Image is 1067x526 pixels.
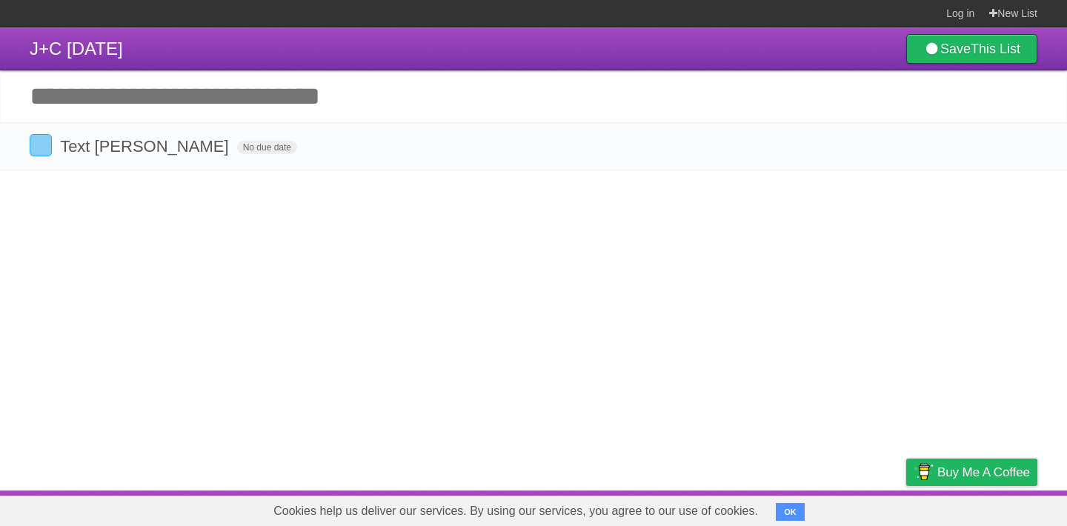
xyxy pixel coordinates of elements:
[887,494,925,522] a: Privacy
[906,459,1037,486] a: Buy me a coffee
[937,459,1030,485] span: Buy me a coffee
[758,494,818,522] a: Developers
[30,134,52,156] label: Done
[971,41,1020,56] b: This List
[837,494,869,522] a: Terms
[259,496,773,526] span: Cookies help us deliver our services. By using our services, you agree to our use of cookies.
[30,39,123,59] span: J+C [DATE]
[906,34,1037,64] a: SaveThis List
[944,494,1037,522] a: Suggest a feature
[60,137,232,156] span: Text [PERSON_NAME]
[237,141,297,154] span: No due date
[914,459,934,485] img: Buy me a coffee
[709,494,740,522] a: About
[776,503,805,521] button: OK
